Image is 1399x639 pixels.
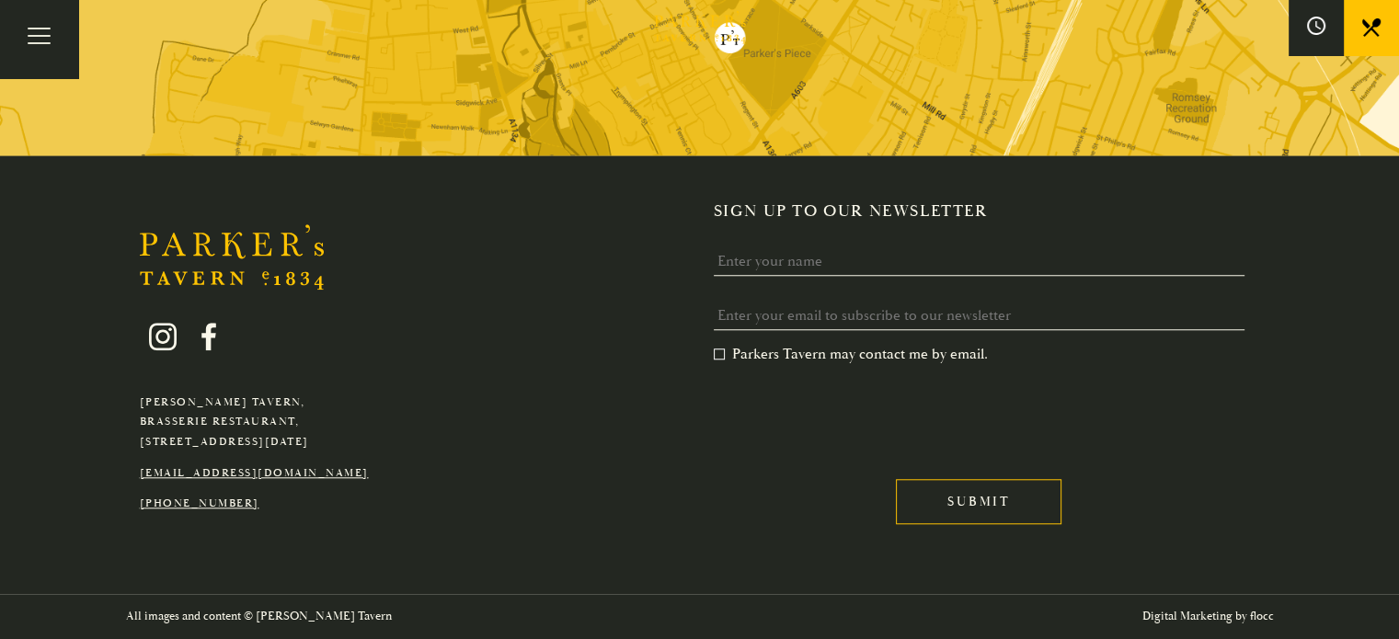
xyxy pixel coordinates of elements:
[1141,609,1273,623] a: Digital Marketing by flocc
[140,466,369,480] a: [EMAIL_ADDRESS][DOMAIN_NAME]
[714,247,1245,276] input: Enter your name
[126,606,392,627] p: All images and content © [PERSON_NAME] Tavern
[714,378,993,450] iframe: reCAPTCHA
[140,496,259,510] a: [PHONE_NUMBER]
[714,201,1260,222] h2: Sign up to our newsletter
[140,393,369,452] p: [PERSON_NAME] Tavern, Brasserie Restaurant, [STREET_ADDRESS][DATE]
[714,345,988,363] label: Parkers Tavern may contact me by email.
[896,479,1061,524] input: Submit
[714,302,1245,330] input: Enter your email to subscribe to our newsletter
